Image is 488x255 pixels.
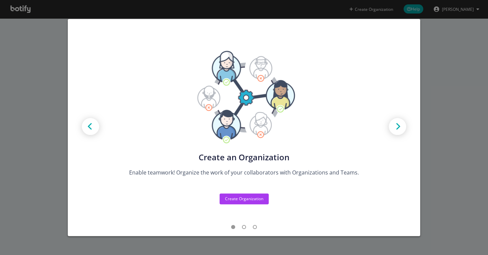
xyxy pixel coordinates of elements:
img: Tutorial [193,51,295,144]
img: Prev arrow [75,112,106,142]
div: Enable teamwork! Organize the work of your collaborators with Organizations and Teams. [123,169,365,177]
div: Create an Organization [123,153,365,162]
button: Create Organization [220,193,269,204]
img: Next arrow [382,112,413,142]
div: modal [68,19,420,236]
div: Create Organization [225,196,263,202]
